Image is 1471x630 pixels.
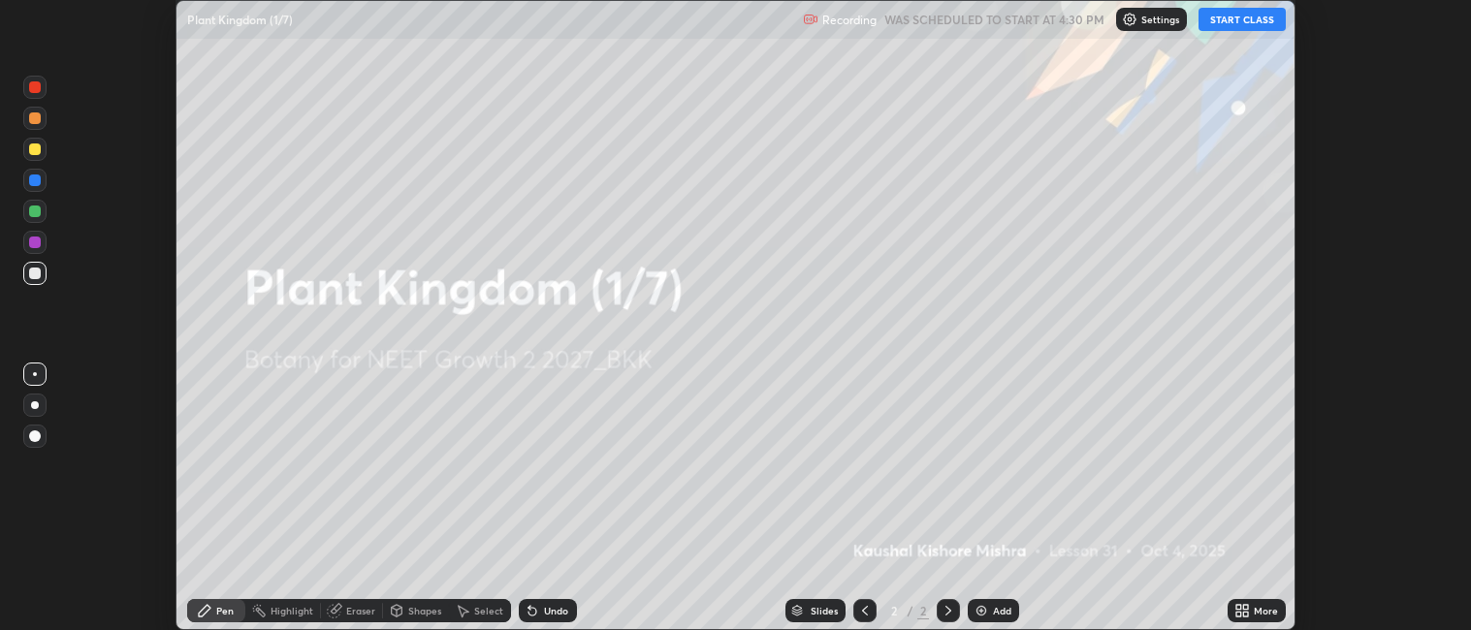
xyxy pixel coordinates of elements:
div: 2 [917,602,929,619]
p: Settings [1141,15,1179,24]
div: Pen [216,606,234,615]
p: Recording [822,13,877,27]
div: / [908,605,913,616]
img: add-slide-button [974,603,989,618]
div: Highlight [271,606,313,615]
button: START CLASS [1199,8,1286,31]
div: Shapes [408,606,441,615]
div: More [1254,606,1278,615]
div: 2 [884,605,904,616]
div: Select [474,606,503,615]
img: class-settings-icons [1122,12,1137,27]
div: Add [993,606,1011,615]
div: Undo [544,606,568,615]
p: Plant Kingdom (1/7) [187,12,293,27]
div: Eraser [346,606,375,615]
div: Slides [811,606,838,615]
h5: WAS SCHEDULED TO START AT 4:30 PM [884,11,1104,28]
img: recording.375f2c34.svg [803,12,818,27]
